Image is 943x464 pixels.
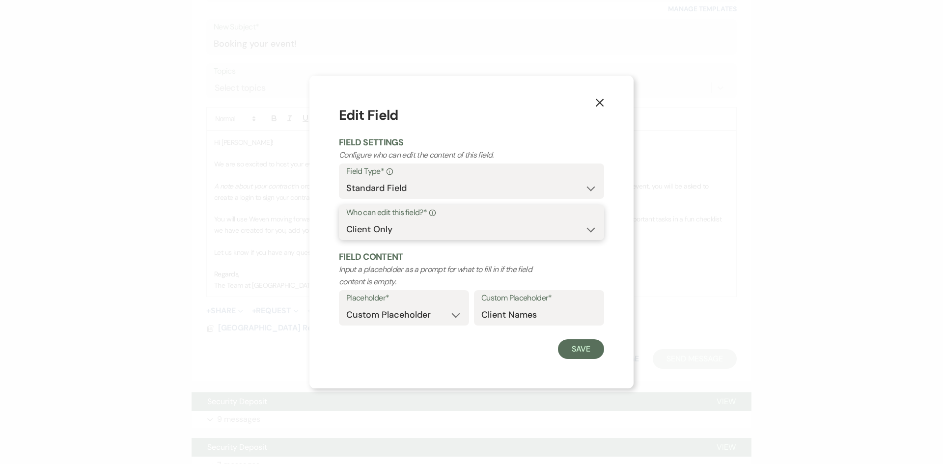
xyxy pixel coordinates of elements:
[346,206,597,220] label: Who can edit this field?*
[339,105,604,126] h1: Edit Field
[339,263,551,288] p: Input a placeholder as a prompt for what to fill in if the field content is empty.
[481,291,597,305] label: Custom Placeholder*
[339,251,604,263] h2: Field Content
[339,149,551,162] p: Configure who can edit the content of this field.
[346,291,462,305] label: Placeholder*
[339,136,604,149] h2: Field Settings
[346,164,597,179] label: Field Type*
[558,339,604,359] button: Save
